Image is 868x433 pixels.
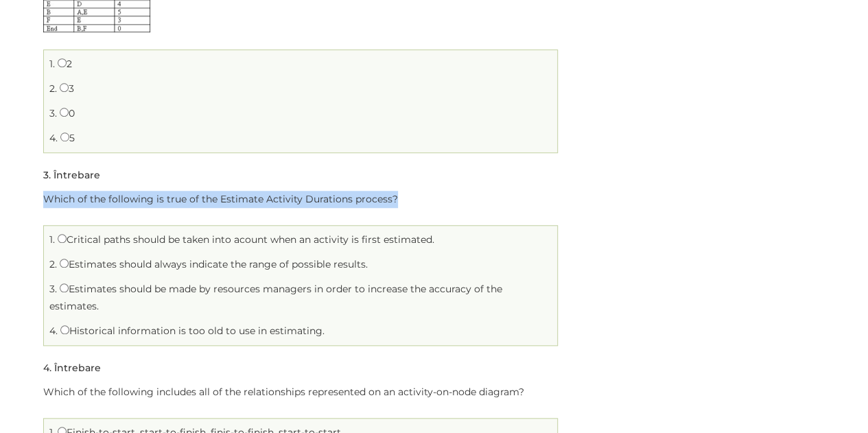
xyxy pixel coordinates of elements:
[60,325,69,334] input: Historical information is too old to use in estimating.
[43,170,100,180] h5: . Întrebare
[49,58,55,70] span: 1.
[49,82,57,95] span: 2.
[49,107,57,119] span: 3.
[60,108,69,117] input: 0
[60,83,69,92] input: 3
[43,169,49,181] span: 3
[60,325,325,337] label: Historical information is too old to use in estimating.
[60,132,75,144] label: 5
[60,107,75,119] label: 0
[60,258,368,270] label: Estimates should always indicate the range of possible results.
[49,258,57,270] span: 2.
[60,283,69,292] input: Estimates should be made by resources managers in order to increase the accuracy of the estimates.
[43,362,49,374] span: 4
[58,233,434,246] label: Critical paths should be taken into acount when an activity is first estimated.
[43,363,101,373] h5: . Întrebare
[43,384,558,401] p: Which of the following includes all of the relationships represented on an activity-on-node diagram?
[49,132,58,144] span: 4.
[49,283,502,312] label: Estimates should be made by resources managers in order to increase the accuracy of the estimates.
[58,234,67,243] input: Critical paths should be taken into acount when an activity is first estimated.
[49,283,57,295] span: 3.
[49,325,58,337] span: 4.
[58,58,72,70] label: 2
[60,132,69,141] input: 5
[58,58,67,67] input: 2
[60,82,74,95] label: 3
[60,259,69,268] input: Estimates should always indicate the range of possible results.
[43,193,398,205] span: Which of the following is true of the Estimate Activity Durations process?
[49,233,55,246] span: 1.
